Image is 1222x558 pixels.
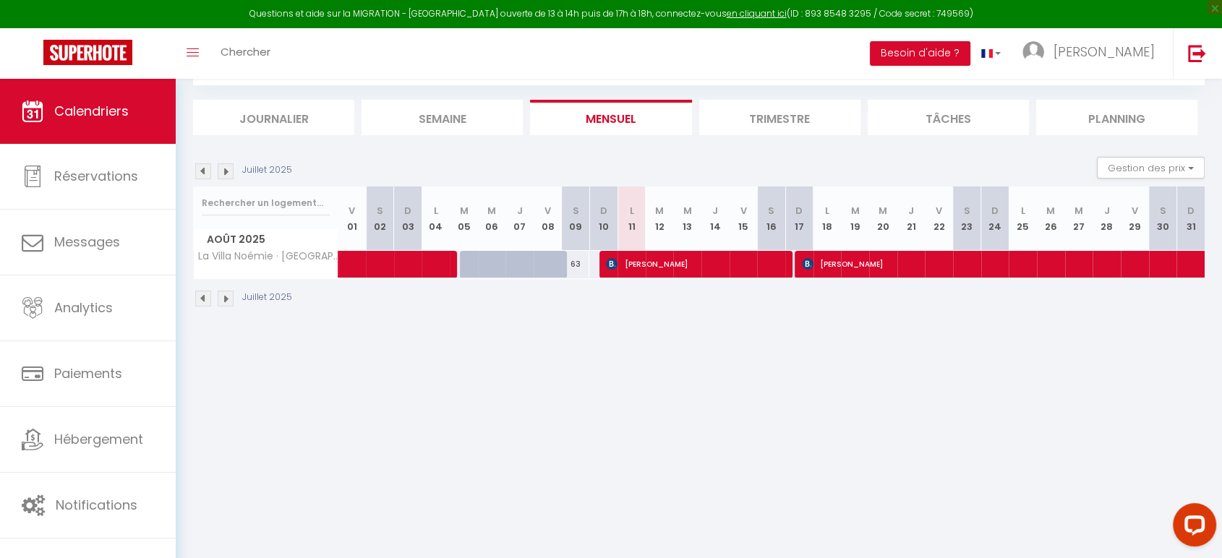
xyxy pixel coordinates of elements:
[478,186,506,251] th: 06
[618,186,646,251] th: 11
[54,364,122,382] span: Paiements
[1012,28,1173,79] a: ... [PERSON_NAME]
[1121,186,1149,251] th: 29
[1022,41,1044,63] img: ...
[210,28,281,79] a: Chercher
[991,204,999,218] abbr: D
[573,204,579,218] abbr: S
[600,204,607,218] abbr: D
[338,186,367,251] th: 01
[1104,204,1110,218] abbr: J
[434,204,438,218] abbr: L
[925,186,953,251] th: 22
[505,186,534,251] th: 07
[851,204,860,218] abbr: M
[785,186,813,251] th: 17
[964,204,970,218] abbr: S
[673,186,701,251] th: 13
[1176,186,1205,251] th: 31
[841,186,869,251] th: 19
[54,233,120,251] span: Messages
[701,186,730,251] th: 14
[394,186,422,251] th: 03
[1037,186,1065,251] th: 26
[450,186,478,251] th: 05
[362,100,523,135] li: Semaine
[825,204,829,218] abbr: L
[869,186,897,251] th: 20
[699,100,860,135] li: Trimestre
[1093,186,1121,251] th: 28
[727,7,787,20] a: en cliquant ici
[1065,186,1093,251] th: 27
[813,186,842,251] th: 18
[544,204,551,218] abbr: V
[194,229,338,250] span: Août 2025
[530,100,691,135] li: Mensuel
[422,186,450,251] th: 04
[1187,204,1195,218] abbr: D
[242,163,292,177] p: Juillet 2025
[459,204,468,218] abbr: M
[879,204,887,218] abbr: M
[936,204,942,218] abbr: V
[193,100,354,135] li: Journalier
[1149,186,1177,251] th: 30
[606,250,785,278] span: [PERSON_NAME]
[629,204,633,218] abbr: L
[908,204,914,218] abbr: J
[712,204,718,218] abbr: J
[646,186,674,251] th: 12
[534,186,562,251] th: 08
[1054,43,1155,61] span: [PERSON_NAME]
[897,186,926,251] th: 21
[366,186,394,251] th: 02
[868,100,1029,135] li: Tâches
[1161,497,1222,558] iframe: LiveChat chat widget
[517,204,523,218] abbr: J
[1009,186,1037,251] th: 25
[487,204,496,218] abbr: M
[1036,100,1197,135] li: Planning
[404,204,411,218] abbr: D
[349,204,355,218] abbr: V
[795,204,803,218] abbr: D
[242,291,292,304] p: Juillet 2025
[1097,157,1205,179] button: Gestion des prix
[1132,204,1138,218] abbr: V
[54,102,129,120] span: Calendriers
[589,186,618,251] th: 10
[683,204,692,218] abbr: M
[981,186,1009,251] th: 24
[870,41,970,66] button: Besoin d'aide ?
[1021,204,1025,218] abbr: L
[655,204,664,218] abbr: M
[740,204,747,218] abbr: V
[196,251,341,262] span: La Villa Noémie · [GEOGRAPHIC_DATA] - Proche des Plages
[377,204,383,218] abbr: S
[1046,204,1055,218] abbr: M
[221,44,270,59] span: Chercher
[768,204,774,218] abbr: S
[1159,204,1166,218] abbr: S
[54,299,113,317] span: Analytics
[1188,44,1206,62] img: logout
[730,186,758,251] th: 15
[1074,204,1083,218] abbr: M
[562,251,590,278] div: 63
[54,430,143,448] span: Hébergement
[953,186,981,251] th: 23
[56,496,137,514] span: Notifications
[202,190,330,216] input: Rechercher un logement...
[562,186,590,251] th: 09
[54,167,138,185] span: Réservations
[43,40,132,65] img: Super Booking
[757,186,785,251] th: 16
